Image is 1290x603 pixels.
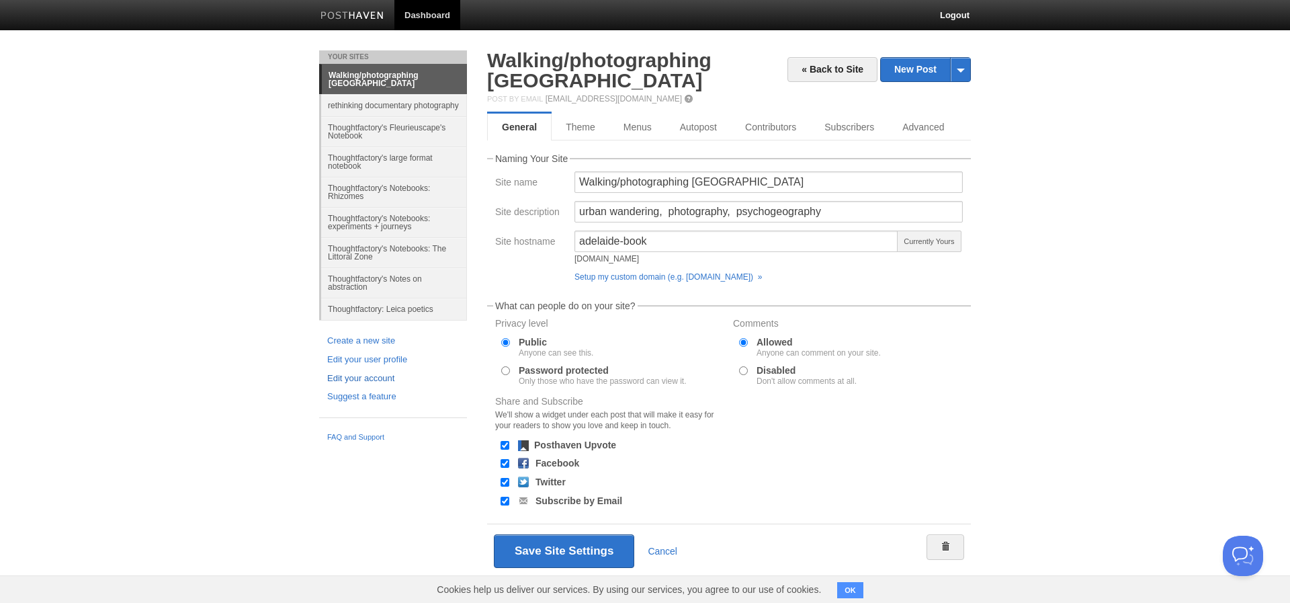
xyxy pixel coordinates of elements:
img: Posthaven-bar [320,11,384,22]
a: Cancel [648,546,677,557]
a: Edit your user profile [327,353,459,367]
a: Contributors [731,114,810,140]
label: Password protected [519,366,686,385]
label: Site hostname [495,237,566,249]
a: Theme [552,114,609,140]
label: Posthaven Upvote [534,440,616,450]
label: Facebook [535,458,579,468]
img: twitter.png [518,477,529,487]
div: Only those who have the password can view it. [519,377,686,385]
label: Subscribe by Email [535,496,622,506]
img: facebook.png [518,458,529,469]
button: OK [837,582,863,598]
a: « Back to Site [787,57,877,82]
a: Thoughtfactory's Notebooks: experiments + journeys [321,207,467,237]
a: Thoughtfactory: Leica poetics [321,298,467,320]
button: Save Site Settings [494,534,634,568]
label: Site name [495,177,566,190]
div: Anyone can see this. [519,349,593,357]
a: Thoughtfactory's Notes on abstraction [321,268,467,298]
a: Subscribers [810,114,888,140]
a: Walking/photographing [GEOGRAPHIC_DATA] [322,65,467,94]
legend: Naming Your Site [493,154,570,163]
label: Privacy level [495,319,725,331]
label: Share and Subscribe [495,397,725,434]
a: Thoughtfactory's Notebooks: Rhizomes [321,177,467,207]
a: Autopost [666,114,731,140]
a: Edit your account [327,372,459,386]
label: Disabled [757,366,857,385]
label: Site description [495,207,566,220]
label: Twitter [535,477,566,487]
span: Cookies help us deliver our services. By using our services, you agree to our use of cookies. [423,576,834,603]
a: Setup my custom domain (e.g. [DOMAIN_NAME]) » [574,272,762,282]
div: [DOMAIN_NAME] [574,255,898,263]
a: rethinking documentary photography [321,94,467,116]
label: Comments [733,319,963,331]
legend: What can people do on your site? [493,301,638,311]
a: Thoughtfactory's Notebooks: The Littoral Zone [321,237,467,268]
a: Advanced [888,114,958,140]
iframe: Help Scout Beacon - Open [1223,536,1263,576]
label: Allowed [757,337,881,357]
a: Thoughtfactory's Fleurieuscape's Notebook [321,116,467,147]
li: Your Sites [319,50,467,64]
a: Create a new site [327,334,459,348]
a: Suggest a feature [327,390,459,404]
div: Don't allow comments at all. [757,377,857,385]
a: Menus [609,114,666,140]
a: General [487,114,552,140]
a: FAQ and Support [327,432,459,444]
a: New Post [881,58,970,81]
span: Post by Email [487,95,543,103]
div: Anyone can comment on your site. [757,349,881,357]
a: Walking/photographing [GEOGRAPHIC_DATA] [487,49,712,91]
label: Public [519,337,593,357]
span: Currently Yours [897,231,961,252]
a: Thoughtfactory's large format notebook [321,147,467,177]
div: We'll show a widget under each post that will make it easy for your readers to show you love and ... [495,409,725,431]
a: [EMAIL_ADDRESS][DOMAIN_NAME] [546,94,682,104]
